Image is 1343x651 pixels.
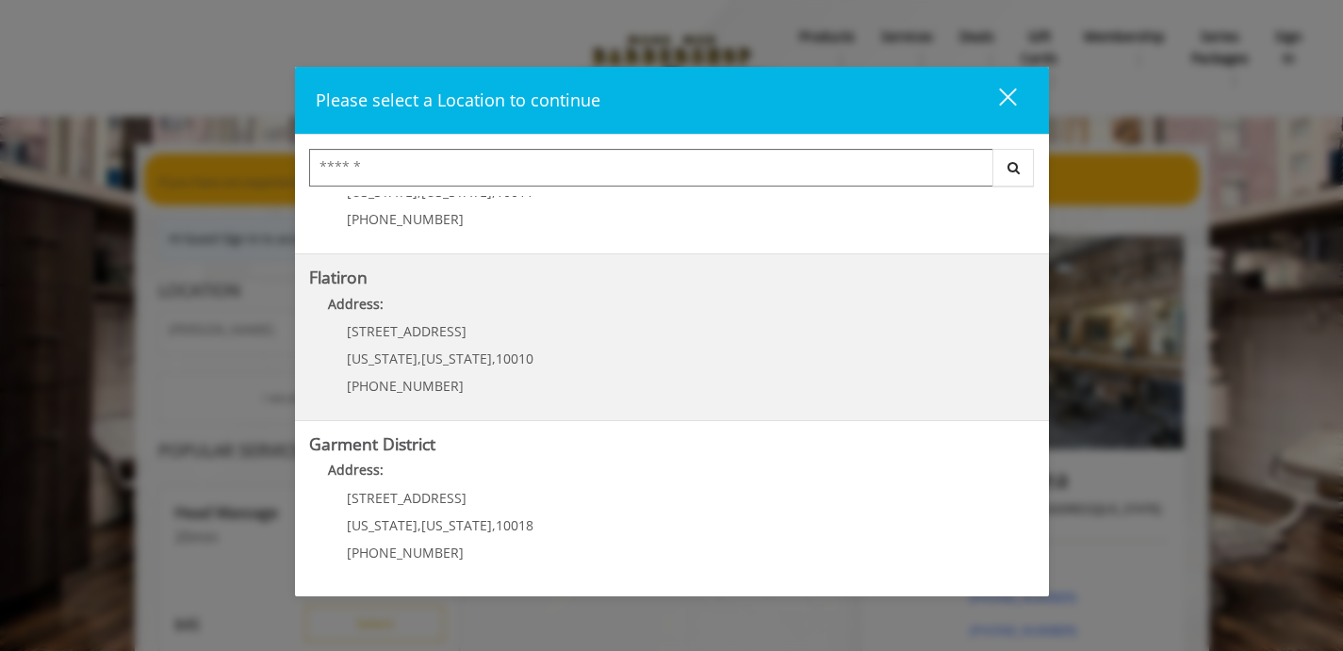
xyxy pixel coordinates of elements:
b: Flatiron [309,266,368,288]
b: Address: [328,461,384,479]
button: close dialog [964,81,1028,120]
div: Center Select [309,149,1035,196]
div: close dialog [977,87,1015,115]
b: Address: [328,295,384,313]
span: , [418,516,421,534]
span: [US_STATE] [421,516,492,534]
i: Search button [1003,161,1024,174]
span: [STREET_ADDRESS] [347,322,467,340]
span: [US_STATE] [421,350,492,367]
span: [PHONE_NUMBER] [347,210,464,228]
span: , [492,516,496,534]
span: [US_STATE] [347,350,418,367]
span: [PHONE_NUMBER] [347,377,464,395]
span: 10010 [496,350,533,367]
b: Garment District [309,432,435,455]
span: , [492,350,496,367]
span: [PHONE_NUMBER] [347,544,464,561]
span: 10018 [496,516,533,534]
span: , [418,350,421,367]
span: Please select a Location to continue [316,89,600,111]
span: [STREET_ADDRESS] [347,489,467,507]
input: Search Center [309,149,993,187]
span: [US_STATE] [347,516,418,534]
